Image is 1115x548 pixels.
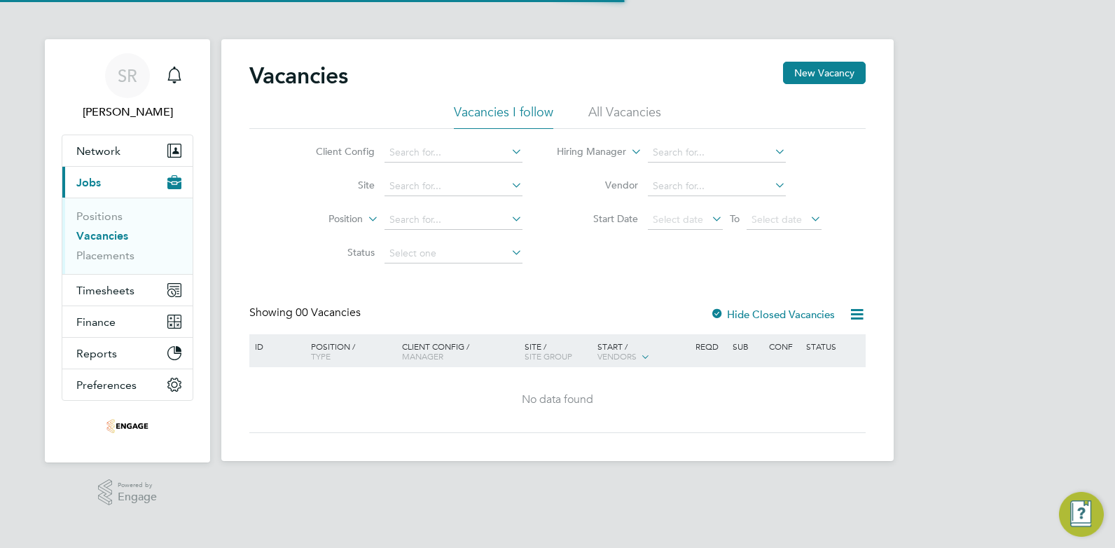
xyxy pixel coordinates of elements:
[62,275,193,306] button: Timesheets
[251,334,300,358] div: ID
[62,306,193,337] button: Finance
[251,392,864,407] div: No data found
[594,334,692,369] div: Start /
[726,210,744,228] span: To
[62,415,193,437] a: Go to home page
[76,176,101,189] span: Jobs
[294,246,375,259] label: Status
[106,415,148,437] img: omniapeople-logo-retina.png
[45,39,210,463] nav: Main navigation
[62,167,193,198] button: Jobs
[402,350,443,362] span: Manager
[588,104,661,129] li: All Vacancies
[300,334,399,368] div: Position /
[76,315,116,329] span: Finance
[76,378,137,392] span: Preferences
[62,338,193,369] button: Reports
[648,177,786,196] input: Search for...
[76,229,128,242] a: Vacancies
[294,179,375,191] label: Site
[525,350,572,362] span: Site Group
[648,143,786,163] input: Search for...
[521,334,595,368] div: Site /
[249,62,348,90] h2: Vacancies
[557,212,638,225] label: Start Date
[311,350,331,362] span: Type
[118,67,137,85] span: SR
[76,284,134,297] span: Timesheets
[76,249,134,262] a: Placements
[546,145,626,159] label: Hiring Manager
[62,369,193,400] button: Preferences
[399,334,521,368] div: Client Config /
[76,210,123,223] a: Positions
[76,347,117,360] span: Reports
[454,104,553,129] li: Vacancies I follow
[62,53,193,121] a: SR[PERSON_NAME]
[62,198,193,274] div: Jobs
[62,104,193,121] span: Sam Roberts
[385,244,522,263] input: Select one
[62,135,193,166] button: Network
[710,308,835,321] label: Hide Closed Vacancies
[597,350,637,362] span: Vendors
[783,62,866,84] button: New Vacancy
[282,212,363,226] label: Position
[385,143,522,163] input: Search for...
[692,334,728,358] div: Reqd
[296,306,361,320] span: 00 Vacancies
[557,179,638,191] label: Vendor
[803,334,864,358] div: Status
[653,213,703,226] span: Select date
[294,145,375,158] label: Client Config
[118,479,157,491] span: Powered by
[766,334,802,358] div: Conf
[118,491,157,503] span: Engage
[729,334,766,358] div: Sub
[249,306,363,320] div: Showing
[1059,492,1104,537] button: Engage Resource Center
[98,479,158,506] a: Powered byEngage
[385,177,522,196] input: Search for...
[76,144,120,158] span: Network
[752,213,802,226] span: Select date
[385,210,522,230] input: Search for...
